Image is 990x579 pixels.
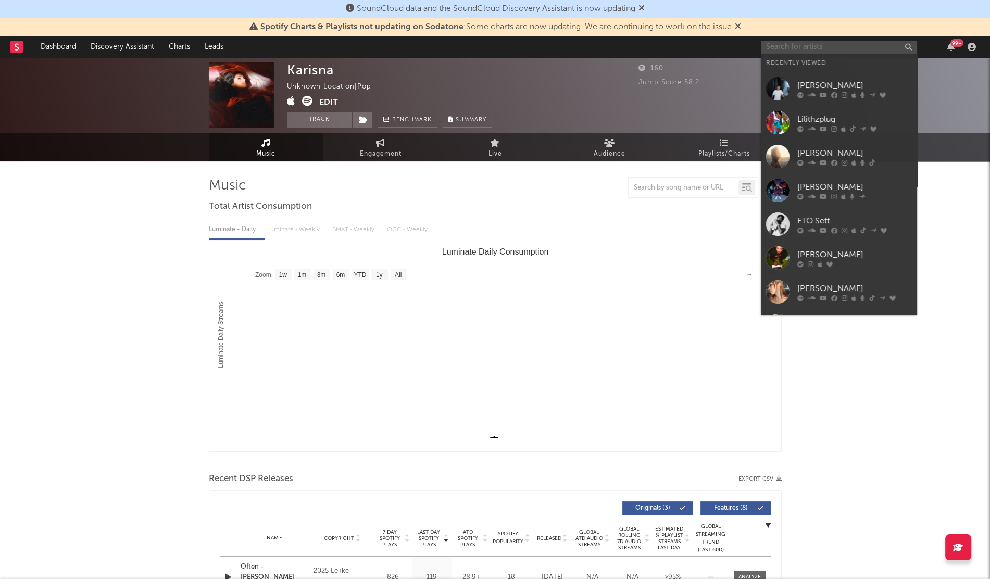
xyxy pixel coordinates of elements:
[324,535,354,542] span: Copyright
[761,275,917,309] a: [PERSON_NAME]
[615,526,644,551] span: Global Rolling 7D Audio Streams
[797,248,912,261] div: [PERSON_NAME]
[695,523,726,554] div: Global Streaming Trend (Last 60D)
[241,534,309,542] div: Name
[575,529,604,548] span: Global ATD Audio Streams
[354,271,366,279] text: YTD
[357,5,635,13] span: SoundCloud data and the SoundCloud Discovery Assistant is now updating
[323,133,438,161] a: Engagement
[454,529,482,548] span: ATD Spotify Plays
[209,200,312,213] span: Total Artist Consumption
[376,529,404,548] span: 7 Day Spotify Plays
[493,530,523,546] span: Spotify Popularity
[317,271,325,279] text: 3m
[629,184,738,192] input: Search by song name or URL
[655,526,684,551] span: Estimated % Playlist Streams Last Day
[797,282,912,295] div: [PERSON_NAME]
[638,79,699,86] span: Jump Score: 58.2
[761,41,917,54] input: Search for artists
[797,147,912,159] div: [PERSON_NAME]
[287,112,352,128] button: Track
[738,476,782,482] button: Export CSV
[947,43,955,51] button: 99+
[209,133,323,161] a: Music
[594,148,625,160] span: Audience
[456,117,486,123] span: Summary
[735,23,741,31] span: Dismiss
[443,112,492,128] button: Summary
[761,241,917,275] a: [PERSON_NAME]
[761,207,917,241] a: FTO Sett
[415,529,443,548] span: Last Day Spotify Plays
[209,473,293,485] span: Recent DSP Releases
[761,309,917,343] a: Private School
[375,271,382,279] text: 1y
[392,114,432,127] span: Benchmark
[260,23,732,31] span: : Some charts are now updating. We are continuing to work on the issue
[287,62,334,78] div: Karisna
[260,23,463,31] span: Spotify Charts & Playlists not updating on Sodatone
[438,133,553,161] a: Live
[797,113,912,125] div: Lilithzplug
[797,79,912,92] div: [PERSON_NAME]
[638,65,663,72] span: 160
[797,181,912,193] div: [PERSON_NAME]
[360,148,402,160] span: Engagement
[698,148,750,160] span: Playlists/Charts
[700,501,771,515] button: Features(8)
[761,173,917,207] a: [PERSON_NAME]
[33,36,83,57] a: Dashboard
[766,57,912,69] div: Recently Viewed
[638,5,645,13] span: Dismiss
[217,301,224,368] text: Luminate Daily Streams
[83,36,161,57] a: Discovery Assistant
[279,271,287,279] text: 1w
[761,72,917,106] a: [PERSON_NAME]
[622,501,693,515] button: Originals(3)
[161,36,197,57] a: Charts
[197,36,231,57] a: Leads
[319,96,338,109] button: Edit
[707,505,755,511] span: Features ( 8 )
[629,505,677,511] span: Originals ( 3 )
[761,140,917,173] a: [PERSON_NAME]
[761,106,917,140] a: Lilithzplug
[209,243,781,451] svg: Luminate Daily Consumption
[442,247,548,256] text: Luminate Daily Consumption
[394,271,401,279] text: All
[553,133,667,161] a: Audience
[537,535,561,542] span: Released
[746,271,753,278] text: →
[797,215,912,227] div: FTO Sett
[378,112,437,128] a: Benchmark
[297,271,306,279] text: 1m
[336,271,345,279] text: 6m
[488,148,502,160] span: Live
[255,271,271,279] text: Zoom
[667,133,782,161] a: Playlists/Charts
[256,148,275,160] span: Music
[287,81,383,93] div: Unknown Location | Pop
[950,39,963,47] div: 99 +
